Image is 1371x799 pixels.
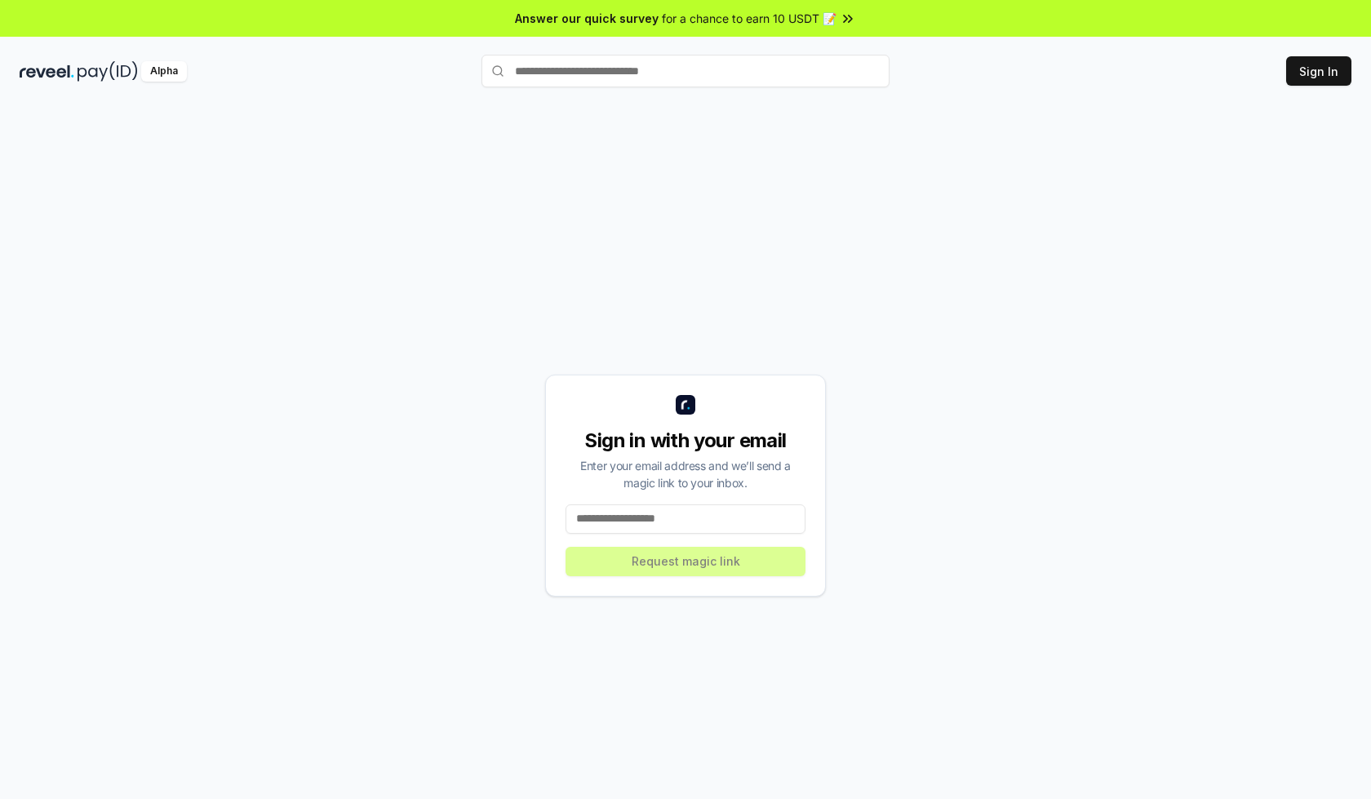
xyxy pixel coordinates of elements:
[676,395,695,415] img: logo_small
[515,10,659,27] span: Answer our quick survey
[1286,56,1351,86] button: Sign In
[78,61,138,82] img: pay_id
[20,61,74,82] img: reveel_dark
[566,457,805,491] div: Enter your email address and we’ll send a magic link to your inbox.
[566,428,805,454] div: Sign in with your email
[141,61,187,82] div: Alpha
[662,10,836,27] span: for a chance to earn 10 USDT 📝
